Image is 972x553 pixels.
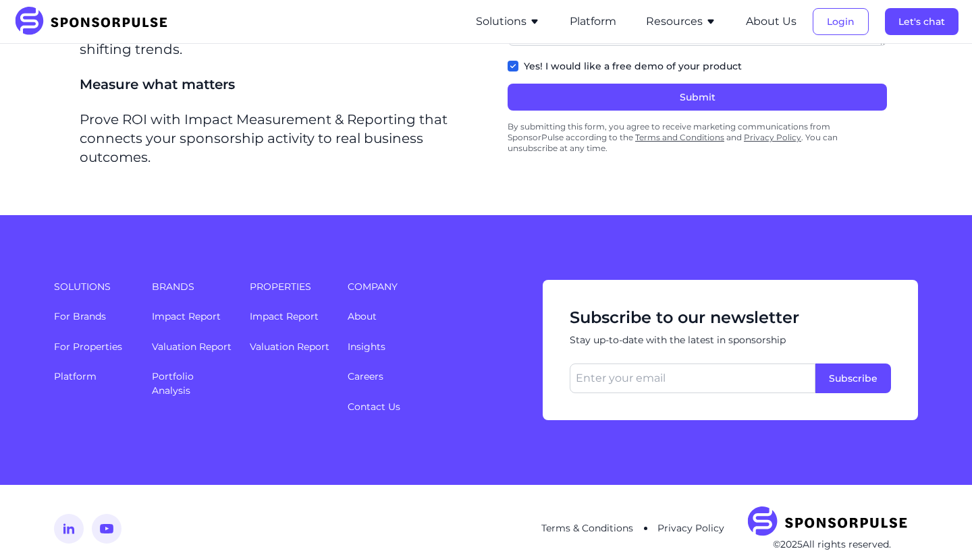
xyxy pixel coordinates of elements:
span: Stay up-to-date with the latest in sponsorship [570,334,891,347]
button: Submit [508,84,887,111]
a: Platform [54,370,97,382]
span: Properties [250,280,331,293]
a: Contact Us [348,401,400,413]
a: Platform [570,16,616,28]
a: Portfolio Analysis [152,370,194,397]
label: Yes! I would like a free demo of your product [524,59,742,73]
input: Enter your email [570,363,815,393]
button: Resources [646,13,716,30]
a: Privacy Policy [744,132,801,142]
img: LinkedIn [54,514,84,544]
a: About Us [746,16,796,28]
span: Measure what matters [80,76,235,92]
span: Solutions [54,280,136,293]
iframe: Chat Widget [905,488,972,553]
a: Login [813,16,869,28]
span: Company [348,280,527,293]
a: Valuation Report [152,341,232,353]
a: Careers [348,370,383,382]
a: Privacy Policy [657,522,724,534]
a: About [348,310,377,322]
img: SponsorPulse [13,7,178,36]
div: By submitting this form, you agree to receive marketing communications from SponsorPulse accordin... [508,116,887,159]
a: Terms and Conditions [635,132,724,142]
a: Impact Report [250,310,319,322]
button: Login [813,8,869,35]
button: About Us [746,13,796,30]
p: Prove ROI with Impact Measurement & Reporting that connects your sponsorship activity to real bus... [80,110,470,167]
span: Subscribe to our newsletter [570,307,891,328]
button: Platform [570,13,616,30]
button: Let's chat [885,8,959,35]
a: Let's chat [885,16,959,28]
img: YouTube [92,514,122,544]
a: For Brands [54,310,106,322]
a: Impact Report [152,310,221,322]
a: Terms & Conditions [541,522,633,534]
button: Solutions [476,13,540,30]
a: For Properties [54,341,122,353]
a: Valuation Report [250,341,329,353]
p: © 2025 All rights reserved. [746,537,918,551]
button: Subscribe [815,363,891,393]
img: SponsorPulse [746,506,918,537]
span: Brands [152,280,234,293]
a: Insights [348,341,385,353]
